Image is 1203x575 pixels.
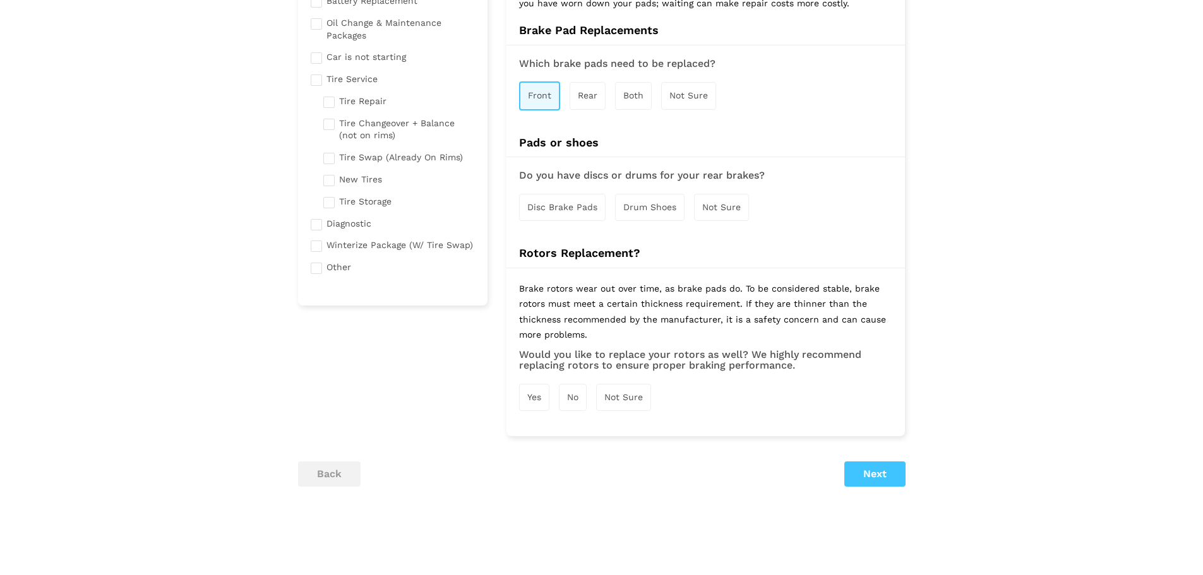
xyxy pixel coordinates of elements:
[506,136,905,150] h4: Pads or shoes
[844,461,906,487] button: Next
[519,349,892,371] h3: Would you like to replace your rotors as well? We highly recommend replacing rotors to ensure pro...
[604,392,643,402] span: Not Sure
[528,90,551,100] span: Front
[623,90,643,100] span: Both
[623,202,676,212] span: Drum Shoes
[506,246,905,260] h4: Rotors Replacement?
[519,281,892,349] p: Brake rotors wear out over time, as brake pads do. To be considered stable, brake rotors must mee...
[519,58,892,69] h3: Which brake pads need to be replaced?
[669,90,708,100] span: Not Sure
[527,202,597,212] span: Disc Brake Pads
[702,202,741,212] span: Not Sure
[578,90,597,100] span: Rear
[506,23,905,37] h4: Brake Pad Replacements
[298,461,361,487] button: back
[567,392,578,402] span: No
[527,392,541,402] span: Yes
[519,170,892,181] h3: Do you have discs or drums for your rear brakes?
